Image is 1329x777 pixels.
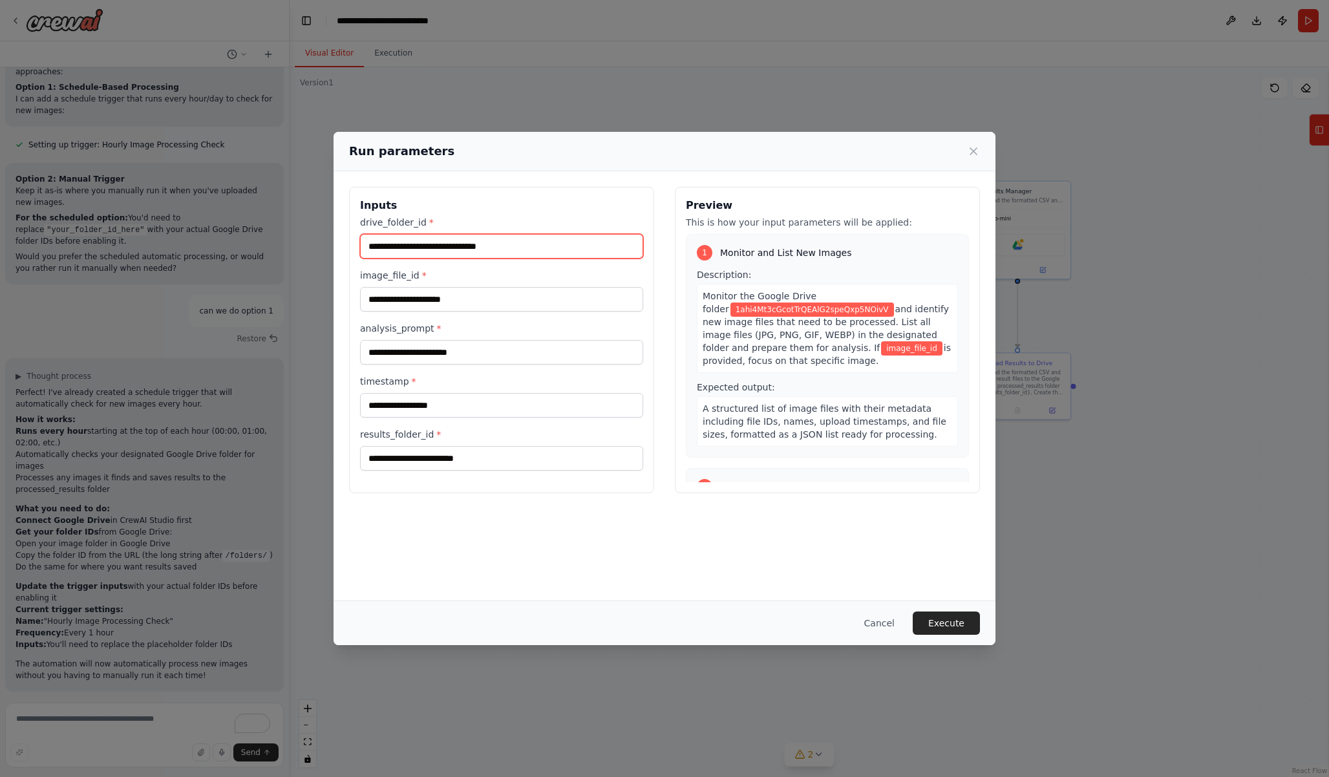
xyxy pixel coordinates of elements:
span: Monitor the Google Drive folder [703,291,816,314]
button: Cancel [854,612,905,635]
span: Monitor and List New Images [720,246,852,259]
span: Expected output: [697,382,775,392]
p: This is how your input parameters will be applied: [686,216,969,229]
label: analysis_prompt [360,322,643,335]
h2: Run parameters [349,142,454,160]
span: Variable: drive_folder_id [730,303,894,317]
span: Variable: image_file_id [881,341,942,356]
label: timestamp [360,375,643,388]
label: drive_folder_id [360,216,643,229]
h3: Inputs [360,198,643,213]
span: Description: [697,270,751,280]
span: A structured list of image files with their metadata including file IDs, names, upload timestamps... [703,403,946,440]
button: Execute [913,612,980,635]
span: Analyze Images with AI [720,480,825,493]
div: 2 [697,479,712,495]
label: results_folder_id [360,428,643,441]
div: 1 [697,245,712,261]
h3: Preview [686,198,969,213]
label: image_file_id [360,269,643,282]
